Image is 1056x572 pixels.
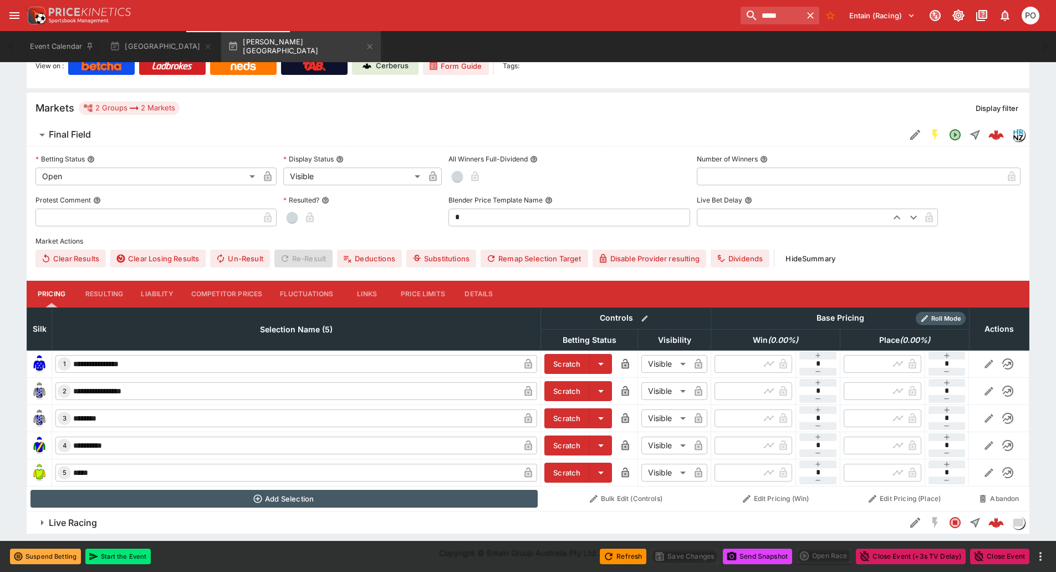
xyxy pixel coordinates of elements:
button: Bulk Edit (Controls) [544,490,708,508]
label: View on : [35,57,64,75]
button: Remap Selection Target [481,250,588,267]
button: Documentation [972,6,992,26]
button: Un-Result [210,250,269,267]
span: 4 [60,442,69,449]
h6: Final Field [49,129,91,140]
button: Scratch [544,436,590,455]
button: Refresh [600,549,646,564]
button: SGM Disabled [925,513,945,533]
div: 458f435b-33a9-4372-adce-9842ec8f7571 [988,127,1004,143]
span: Win(0.00%) [741,333,810,347]
img: logo-cerberus--red.svg [988,515,1004,530]
button: Deductions [337,250,402,267]
button: Live Bet Delay [744,196,752,204]
span: 5 [60,469,69,477]
div: Visible [641,437,690,454]
button: Close Event (+3s TV Delay) [856,549,966,564]
button: Number of Winners [760,155,768,163]
button: HideSummary [779,250,842,267]
button: Edit Detail [905,125,925,145]
button: Blender Price Template Name [545,196,553,204]
p: Display Status [283,154,334,164]
div: Visible [641,464,690,482]
button: Straight [965,513,985,533]
button: Protest Comment [93,196,101,204]
label: Tags: [503,57,519,75]
span: Re-Result [274,250,333,267]
button: Notifications [995,6,1015,26]
button: Philip OConnor [1018,3,1043,28]
span: Selection Name (5) [248,323,345,336]
a: 330de886-ba8f-4963-bf23-b216e4399142 [985,512,1007,534]
span: Roll Mode [927,314,966,323]
button: Pricing [27,281,76,307]
img: PriceKinetics Logo [24,4,47,27]
button: Resulting [76,281,132,307]
button: All Winners Full-Dividend [530,155,538,163]
p: Live Bet Delay [697,195,742,205]
span: Place(0.00%) [867,333,942,347]
h5: Markets [35,102,74,114]
img: runner 5 [30,464,48,482]
button: [GEOGRAPHIC_DATA] [103,31,219,62]
em: ( 0.00 %) [768,333,798,347]
button: [PERSON_NAME][GEOGRAPHIC_DATA] [221,31,381,62]
button: Bulk edit [637,311,652,326]
button: Open [945,125,965,145]
button: Event Calendar [23,31,101,62]
p: Cerberus [376,60,409,72]
button: more [1034,550,1047,563]
span: 3 [60,414,69,422]
a: Form Guide [423,57,489,75]
div: 330de886-ba8f-4963-bf23-b216e4399142 [988,515,1004,530]
img: PriceKinetics [49,8,131,16]
button: Substitutions [406,250,476,267]
button: Toggle light/dark mode [948,6,968,26]
button: Price Limits [392,281,454,307]
button: Edit Pricing (Place) [844,490,966,508]
button: Display filter [969,99,1025,117]
th: Controls [541,307,711,329]
img: runner 4 [30,437,48,454]
button: Abandon [972,490,1026,508]
div: Base Pricing [812,311,869,325]
button: Scratch [544,408,590,428]
span: Betting Status [550,333,629,347]
img: runner 3 [30,409,48,427]
input: search [741,7,802,24]
img: Sportsbook Management [49,18,109,23]
button: Suspend Betting [10,549,81,564]
img: hrnz [1012,129,1024,141]
p: Protest Comment [35,195,91,205]
button: Disable Provider resulting [593,250,706,267]
button: SGM Enabled [925,125,945,145]
a: 458f435b-33a9-4372-adce-9842ec8f7571 [985,124,1007,146]
img: runner 1 [30,355,48,373]
div: Visible [641,355,690,373]
svg: Closed [948,516,962,529]
div: split button [797,548,851,564]
button: Edit Detail [905,513,925,533]
label: Market Actions [35,233,1021,250]
button: Scratch [544,381,590,401]
div: 2 Groups 2 Markets [83,102,175,115]
div: Visible [283,168,424,185]
button: Send Snapshot [723,549,792,564]
p: Number of Winners [697,154,758,164]
button: Dividends [711,250,769,267]
div: hrnz [1012,128,1025,141]
button: Scratch [544,463,590,483]
button: Straight [965,125,985,145]
button: Links [342,281,392,307]
button: Competitor Prices [182,281,272,307]
img: Cerberus [363,62,371,70]
button: Scratch [544,354,590,374]
button: Liability [132,281,182,307]
button: Closed [945,513,965,533]
p: Betting Status [35,154,85,164]
button: Edit Pricing (Win) [715,490,837,508]
button: Fluctuations [271,281,342,307]
button: Details [454,281,504,307]
span: 2 [60,387,69,395]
